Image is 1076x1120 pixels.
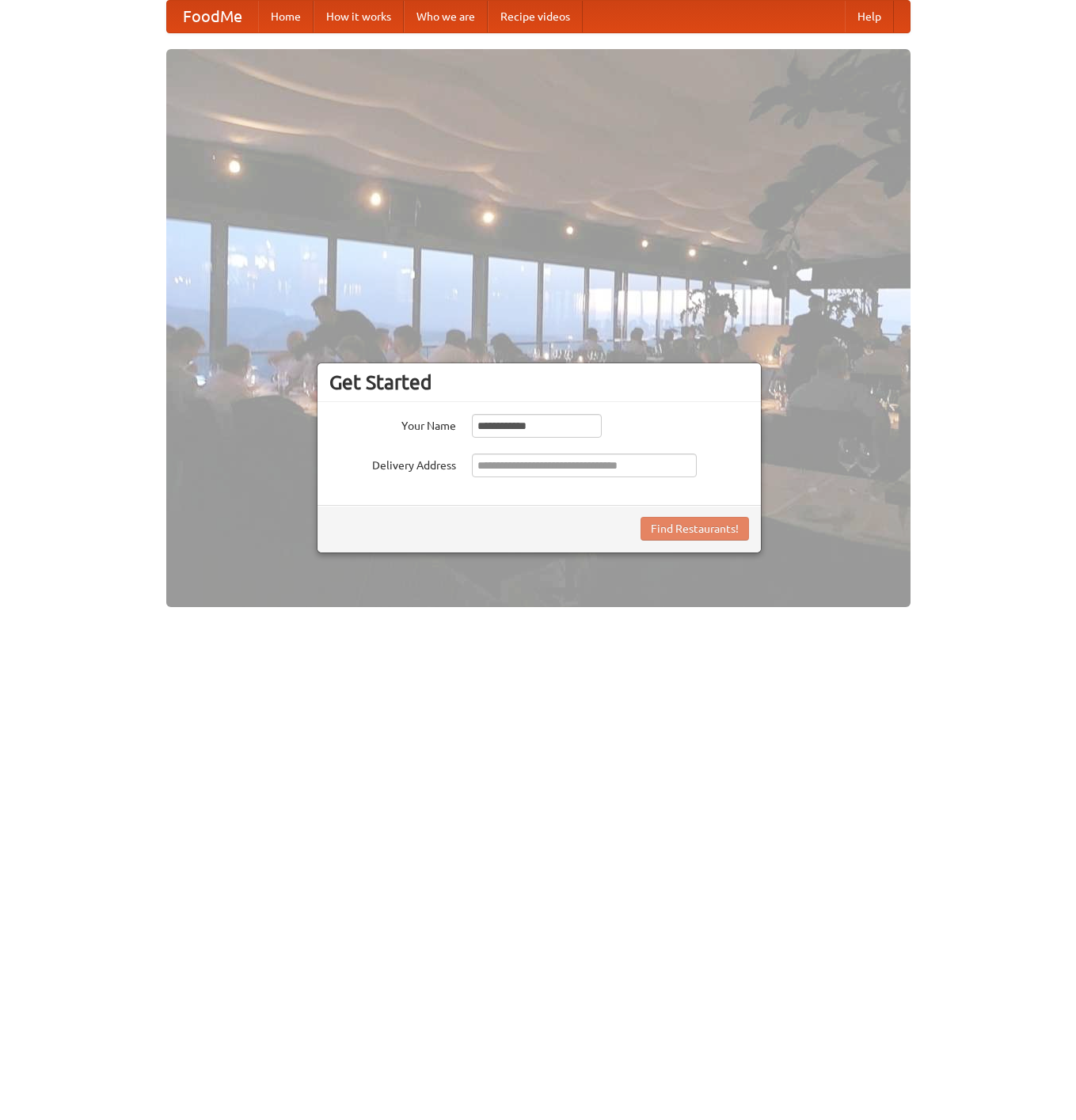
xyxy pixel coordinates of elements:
[258,1,314,32] a: Home
[329,454,456,473] label: Delivery Address
[167,1,258,32] a: FoodMe
[641,517,749,541] button: Find Restaurants!
[845,1,894,32] a: Help
[488,1,583,32] a: Recipe videos
[314,1,404,32] a: How it works
[404,1,488,32] a: Who we are
[329,370,749,394] h3: Get Started
[329,414,456,434] label: Your Name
